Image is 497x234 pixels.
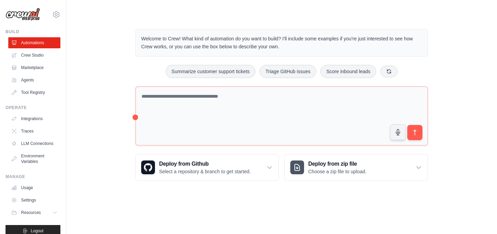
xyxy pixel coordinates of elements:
[308,168,367,175] p: Choose a zip file to upload.
[8,195,60,206] a: Settings
[6,8,40,21] img: Logo
[308,160,367,168] h3: Deploy from zip file
[8,150,60,167] a: Environment Variables
[21,210,41,215] span: Resources
[320,65,376,78] button: Score inbound leads
[8,75,60,86] a: Agents
[8,62,60,73] a: Marketplace
[31,228,43,234] span: Logout
[159,160,251,168] h3: Deploy from Github
[166,65,255,78] button: Summarize customer support tickets
[141,35,422,51] p: Welcome to Crew! What kind of automation do you want to build? I'll include some examples if you'...
[6,105,60,110] div: Operate
[6,29,60,35] div: Build
[260,65,316,78] button: Triage GitHub issues
[8,207,60,218] button: Resources
[8,126,60,137] a: Traces
[6,174,60,179] div: Manage
[8,182,60,193] a: Usage
[159,168,251,175] p: Select a repository & branch to get started.
[8,37,60,48] a: Automations
[8,87,60,98] a: Tool Registry
[8,138,60,149] a: LLM Connections
[8,50,60,61] a: Crew Studio
[8,113,60,124] a: Integrations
